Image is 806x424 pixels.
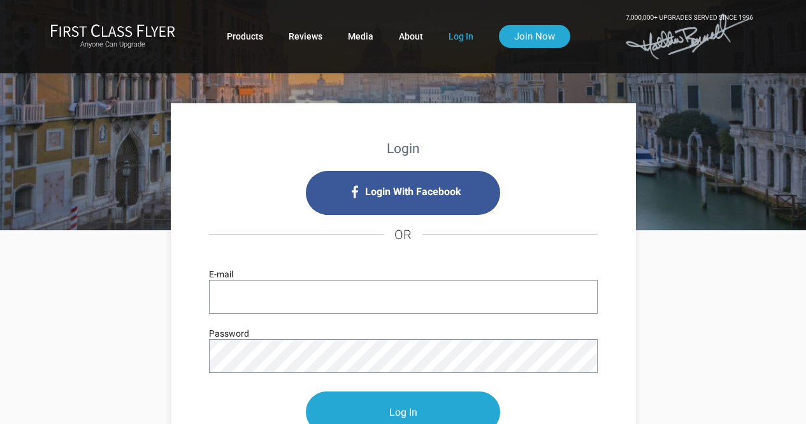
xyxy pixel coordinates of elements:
[365,182,461,202] span: Login With Facebook
[399,25,423,48] a: About
[289,25,322,48] a: Reviews
[227,25,263,48] a: Products
[306,171,500,215] i: Login with Facebook
[209,267,233,281] label: E-mail
[50,24,175,49] a: First Class FlyerAnyone Can Upgrade
[449,25,473,48] a: Log In
[209,215,598,254] h4: OR
[50,40,175,49] small: Anyone Can Upgrade
[348,25,373,48] a: Media
[50,24,175,37] img: First Class Flyer
[209,326,249,340] label: Password
[499,25,570,48] a: Join Now
[387,141,420,156] strong: Login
